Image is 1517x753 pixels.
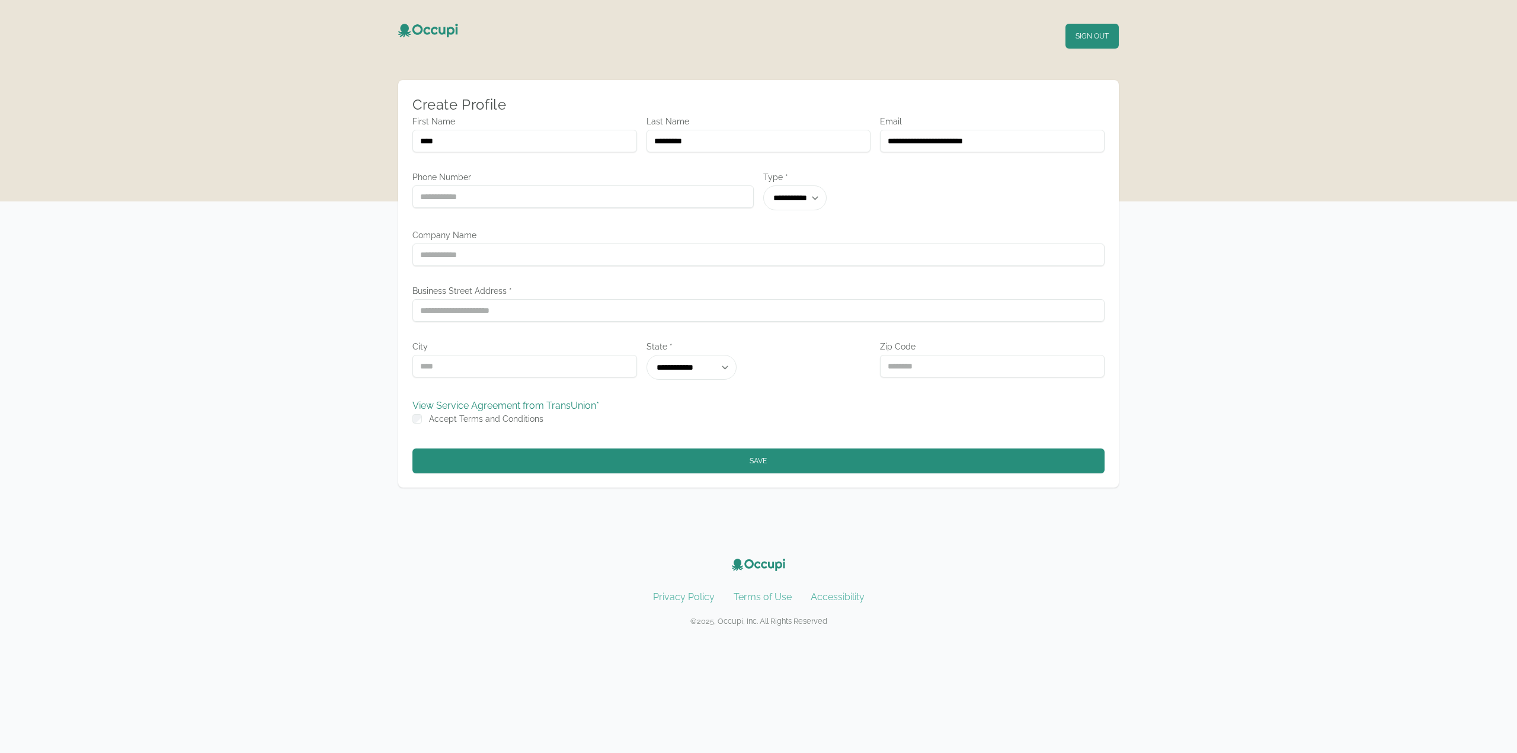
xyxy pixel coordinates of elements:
label: Last Name [647,116,871,127]
span: Create Profile [412,96,506,113]
label: First Name [412,116,637,127]
a: Terms of Use [734,591,792,603]
label: Zip Code [880,341,1105,353]
button: Sign Out [1065,24,1119,49]
label: Company Name [412,229,1105,241]
label: Accept Terms and Conditions [429,414,543,424]
label: State * [647,341,871,353]
a: View Service Agreement from TransUnion* [412,400,599,411]
label: Type * [763,171,929,183]
label: Email [880,116,1105,127]
a: Accessibility [811,591,865,603]
button: Save [412,448,1105,473]
small: © 2025 , Occupi, Inc. All Rights Reserved [690,617,827,626]
label: Business Street Address * [412,285,1105,297]
a: Privacy Policy [653,591,715,603]
label: City [412,341,637,353]
label: Phone Number [412,171,754,183]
